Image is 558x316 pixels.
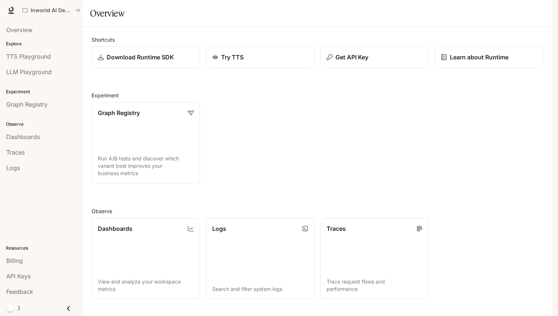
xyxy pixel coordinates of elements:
p: View and analyze your workspace metrics [98,278,194,293]
p: Try TTS [221,53,244,62]
a: TracesTrace request flows and performance [320,218,429,299]
p: Graph Registry [98,108,140,117]
a: Learn about Runtime [435,46,543,68]
a: Download Runtime SDK [92,46,200,68]
p: Run A/B tests and discover which variant best improves your business metrics [98,155,194,177]
p: Dashboards [98,224,132,233]
p: Search and filter system logs [212,285,308,293]
a: Graph RegistryRun A/B tests and discover which variant best improves your business metrics [92,102,200,184]
p: Download Runtime SDK [107,53,174,62]
h1: Overview [90,6,124,21]
button: Get API Key [320,46,429,68]
h2: Experiment [92,91,543,99]
a: DashboardsView and analyze your workspace metrics [92,218,200,299]
p: Traces [327,224,346,233]
h2: Observe [92,207,543,215]
p: Inworld AI Demos [31,7,72,14]
a: LogsSearch and filter system logs [206,218,314,299]
p: Get API Key [335,53,368,62]
button: All workspaces [19,3,83,18]
p: Learn about Runtime [450,53,509,62]
h2: Shortcuts [92,36,543,44]
p: Trace request flows and performance [327,278,423,293]
p: Logs [212,224,226,233]
a: Try TTS [206,46,314,68]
